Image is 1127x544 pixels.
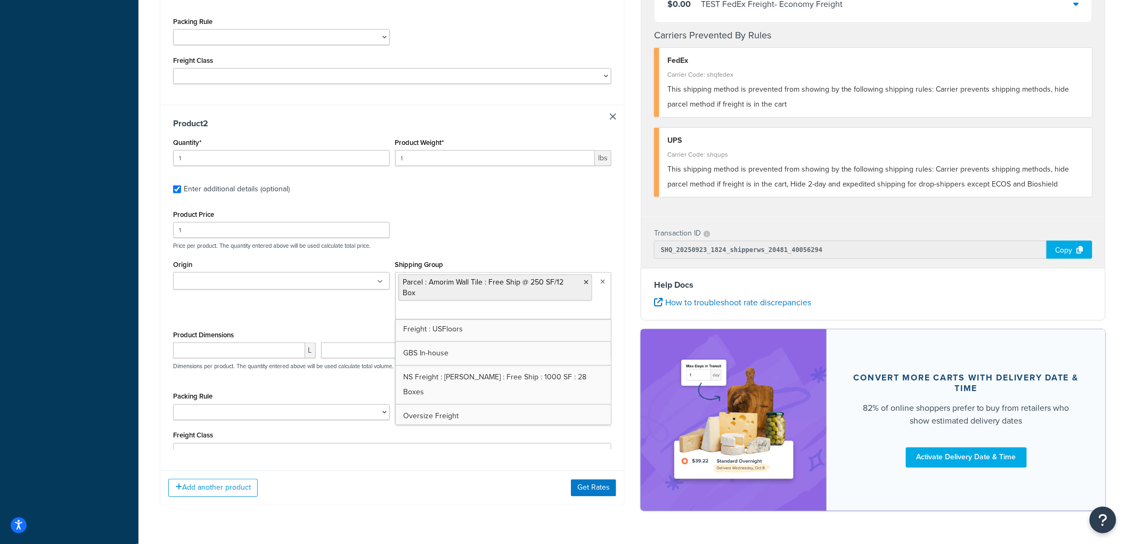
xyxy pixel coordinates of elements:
label: Origin [173,261,192,269]
label: Packing Rule [173,18,213,26]
label: Packing Rule [173,393,213,401]
input: 0.00 [395,150,595,166]
p: Transaction ID [654,226,701,241]
h4: Help Docs [654,279,1092,291]
button: Open Resource Center [1090,507,1116,533]
span: GBS In-house [404,348,449,359]
div: 82% of online shoppers prefer to buy from retailers who show estimated delivery dates [852,402,1080,428]
label: Shipping Group [395,261,444,269]
a: Oversize Freight [396,405,611,428]
div: Carrier Code: shqfedex [667,67,1084,82]
p: Price per product. The quantity entered above will be used calculate total price. [170,242,614,249]
span: This shipping method is prevented from showing by the following shipping rules: Carrier prevents ... [667,164,1069,190]
div: UPS [667,133,1084,148]
label: Freight Class [173,56,213,64]
a: Freight : USFloors [396,318,611,342]
span: lbs [595,150,611,166]
div: Carrier Code: shqups [667,147,1084,162]
a: GBS In-house [396,342,611,366]
span: L [305,343,316,359]
input: 0 [173,150,390,166]
a: Remove Item [610,113,616,120]
p: Dimensions per product. The quantity entered above will be used calculate total volume. [170,362,394,370]
div: Copy [1047,241,1092,259]
h4: Carriers Prevented By Rules [654,28,1092,43]
label: Product Dimensions [173,331,234,339]
div: FedEx [667,53,1084,68]
div: Enter additional details (optional) [184,182,290,197]
a: How to troubleshoot rate discrepancies [654,296,811,308]
a: NS Freight : [PERSON_NAME] : Free Ship : 1000 SF : 28 Boxes [396,366,611,404]
label: Product Weight* [395,139,444,147]
span: Parcel : Amorim Wall Tile : Free Ship @ 250 SF/12 Box [403,277,564,298]
button: Get Rates [571,480,616,497]
h3: Product 2 [173,118,611,129]
label: Product Price [173,210,214,218]
span: Freight : USFloors [404,324,463,335]
label: Freight Class [173,432,213,440]
span: NS Freight : [PERSON_NAME] : Free Ship : 1000 SF : 28 Boxes [404,372,587,398]
input: Enter additional details (optional) [173,185,181,193]
img: feature-image-ddt-36eae7f7280da8017bfb280eaccd9c446f90b1fe08728e4019434db127062ab4.png [667,345,801,495]
span: This shipping method is prevented from showing by the following shipping rules: Carrier prevents ... [667,84,1069,110]
label: Quantity* [173,139,201,147]
a: Activate Delivery Date & Time [906,448,1027,468]
div: Convert more carts with delivery date & time [852,373,1080,394]
button: Add another product [168,479,258,497]
span: Oversize Freight [404,411,459,422]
